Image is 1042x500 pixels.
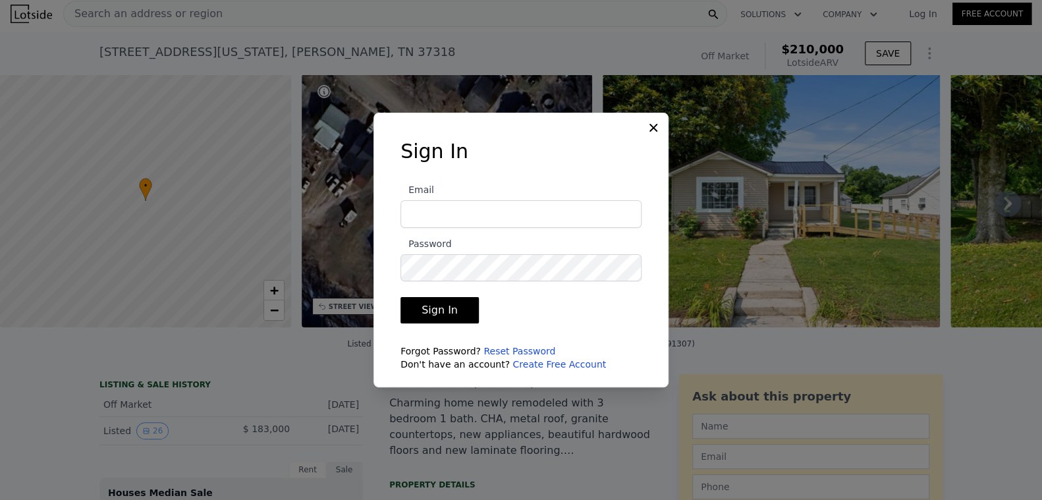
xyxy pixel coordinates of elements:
a: Create Free Account [512,359,606,370]
span: Email [400,184,434,195]
input: Email [400,200,642,228]
h3: Sign In [400,140,642,163]
span: Password [400,238,451,249]
input: Password [400,254,642,282]
button: Sign In [400,297,479,323]
div: Forgot Password? Don't have an account? [400,345,642,371]
a: Reset Password [483,346,555,356]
